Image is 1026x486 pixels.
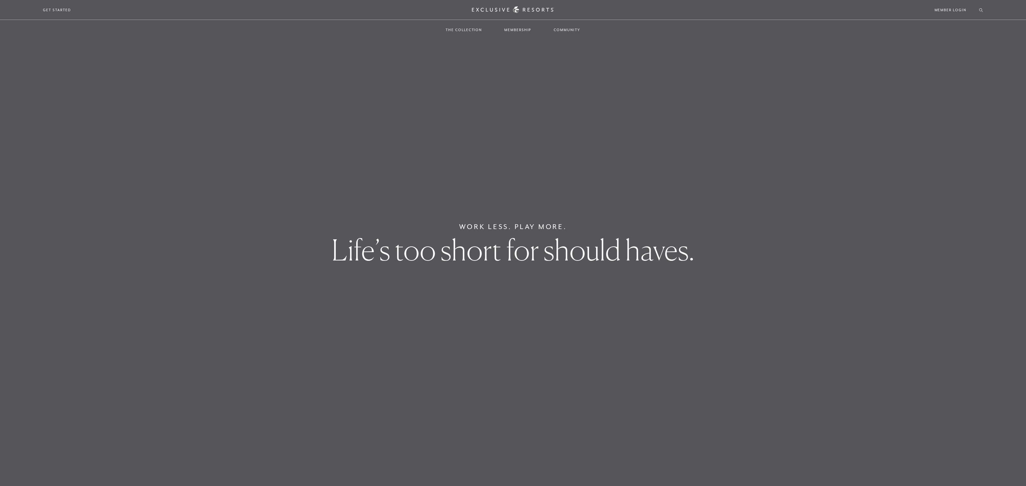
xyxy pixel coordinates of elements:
[459,222,567,232] h6: Work Less. Play More.
[935,7,966,13] a: Member Login
[547,21,586,39] a: Community
[439,21,488,39] a: The Collection
[43,7,71,13] a: Get Started
[498,21,538,39] a: Membership
[332,235,694,264] h1: Life’s too short for should haves.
